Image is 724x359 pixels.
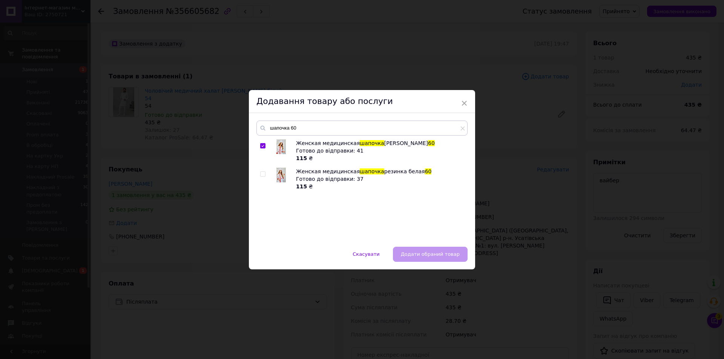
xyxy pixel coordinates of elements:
span: × [461,97,468,110]
div: Готово до відправки: 37 [296,175,463,183]
img: Женская медицинская шапочка Нина белая 60 [276,139,286,154]
span: шапочка [360,140,384,146]
div: Готово до відправки: 41 [296,147,463,154]
span: [PERSON_NAME] [384,140,428,146]
span: шапочка [360,168,384,174]
span: 60 [425,168,432,174]
b: 115 [296,183,307,189]
span: Скасувати [353,251,379,257]
span: резинка белая [384,168,425,174]
div: ₴ [296,183,463,190]
span: 60 [428,140,435,146]
button: Скасувати [345,247,387,262]
span: Женская медицинская [296,140,360,146]
img: Женская медицинская шапочка резинка белая 60 [276,168,286,182]
div: Додавання товару або послуги [249,90,475,113]
span: Женская медицинская [296,168,360,174]
input: Пошук за товарами та послугами [256,121,468,136]
div: ₴ [296,154,463,162]
b: 115 [296,155,307,161]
